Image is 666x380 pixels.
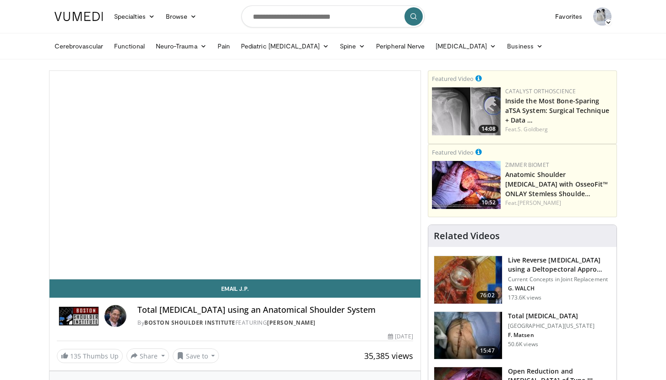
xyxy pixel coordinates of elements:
[550,7,588,26] a: Favorites
[212,37,235,55] a: Pain
[434,256,502,304] img: 684033_3.png.150x105_q85_crop-smart_upscale.jpg
[49,37,109,55] a: Cerebrovascular
[57,349,123,363] a: 135 Thumbs Up
[70,352,81,360] span: 135
[235,37,334,55] a: Pediatric [MEDICAL_DATA]
[241,5,425,27] input: Search topics, interventions
[518,125,548,133] a: S. Goldberg
[508,276,611,283] p: Current Concepts in Joint Replacement
[109,37,150,55] a: Functional
[267,319,316,326] a: [PERSON_NAME]
[432,87,501,135] a: 14:08
[505,87,576,95] a: Catalyst OrthoScience
[49,279,420,298] a: Email J.P.
[432,161,501,209] img: 68921608-6324-4888-87da-a4d0ad613160.150x105_q85_crop-smart_upscale.jpg
[502,37,548,55] a: Business
[508,341,538,348] p: 50.6K views
[518,199,561,207] a: [PERSON_NAME]
[334,37,371,55] a: Spine
[150,37,212,55] a: Neuro-Trauma
[434,256,611,304] a: 76:02 Live Reverse [MEDICAL_DATA] using a Deltopectoral Appro… Current Concepts in Joint Replacem...
[508,322,595,330] p: [GEOGRAPHIC_DATA][US_STATE]
[505,170,608,198] a: Anatomic Shoulder [MEDICAL_DATA] with OsseoFit™ ONLAY Stemless Shoulde…
[104,305,126,327] img: Avatar
[476,291,498,300] span: 76:02
[508,311,595,321] h3: Total [MEDICAL_DATA]
[434,311,611,360] a: 15:47 Total [MEDICAL_DATA] [GEOGRAPHIC_DATA][US_STATE] F. Matsen 50.6K views
[57,305,101,327] img: Boston Shoulder Institute
[508,294,541,301] p: 173.6K views
[432,161,501,209] a: 10:52
[434,230,500,241] h4: Related Videos
[364,350,413,361] span: 35,385 views
[432,87,501,135] img: 9f15458b-d013-4cfd-976d-a83a3859932f.150x105_q85_crop-smart_upscale.jpg
[508,256,611,274] h3: Live Reverse [MEDICAL_DATA] using a Deltopectoral Appro…
[109,7,160,26] a: Specialties
[505,199,613,207] div: Feat.
[126,348,169,363] button: Share
[476,346,498,355] span: 15:47
[479,198,498,207] span: 10:52
[479,125,498,133] span: 14:08
[508,332,595,339] p: F. Matsen
[388,332,413,341] div: [DATE]
[508,285,611,292] p: G. WALCH
[144,319,235,326] a: Boston Shoulder Institute
[137,319,413,327] div: By FEATURING
[49,71,420,279] video-js: Video Player
[173,348,219,363] button: Save to
[505,96,609,124] a: Inside the Most Bone-Sparing aTSA System: Surgical Technique + Data …
[137,305,413,315] h4: Total [MEDICAL_DATA] using an Anatomical Shoulder System
[160,7,202,26] a: Browse
[430,37,502,55] a: [MEDICAL_DATA]
[432,148,474,156] small: Featured Video
[505,125,613,134] div: Feat.
[505,161,549,169] a: Zimmer Biomet
[434,312,502,359] img: 38826_0000_3.png.150x105_q85_crop-smart_upscale.jpg
[55,12,103,21] img: VuMedi Logo
[593,7,611,26] img: Avatar
[432,75,474,83] small: Featured Video
[371,37,430,55] a: Peripheral Nerve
